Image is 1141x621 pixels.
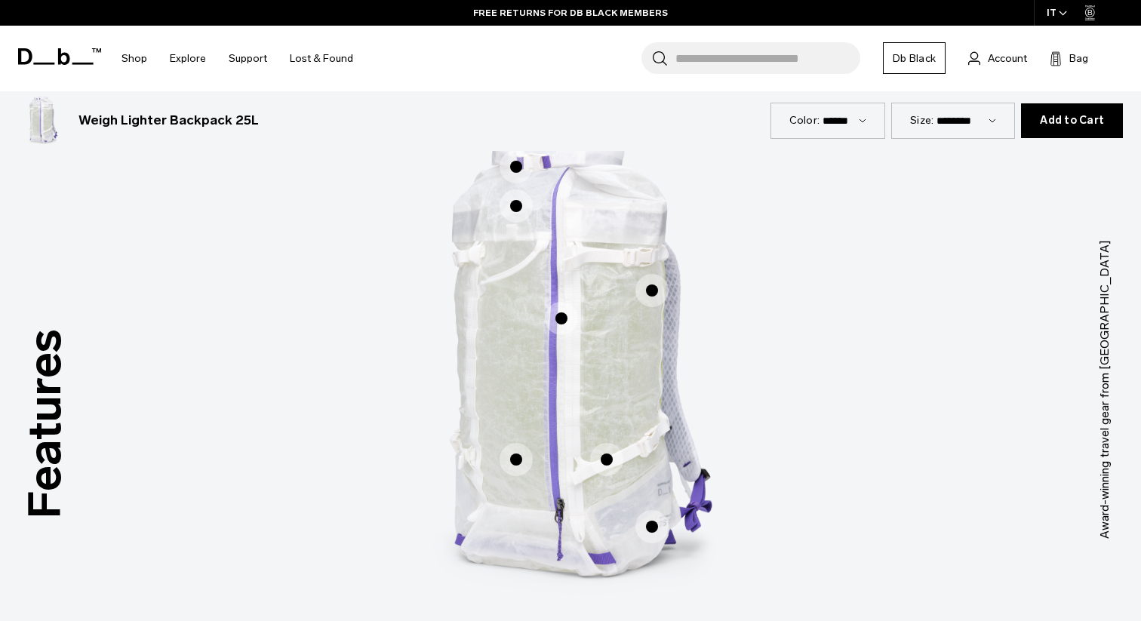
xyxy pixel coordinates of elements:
a: FREE RETURNS FOR DB BLACK MEMBERS [473,6,668,20]
span: Account [988,51,1027,66]
nav: Main Navigation [110,26,364,91]
h3: Weigh Lighter Backpack 25L [78,111,259,131]
button: Bag [1050,49,1088,67]
a: Lost & Found [290,32,353,85]
a: Explore [170,32,206,85]
label: Color: [789,112,820,128]
a: Db Black [883,42,946,74]
span: Add to Cart [1040,115,1104,127]
button: Add to Cart [1021,103,1123,138]
span: Bag [1069,51,1088,66]
label: Size: [910,112,933,128]
a: Account [968,49,1027,67]
a: Support [229,32,267,85]
a: Shop [121,32,147,85]
h3: Features [11,330,80,519]
img: Weigh_Lighter_Backpack_25L_1.png [18,97,66,145]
